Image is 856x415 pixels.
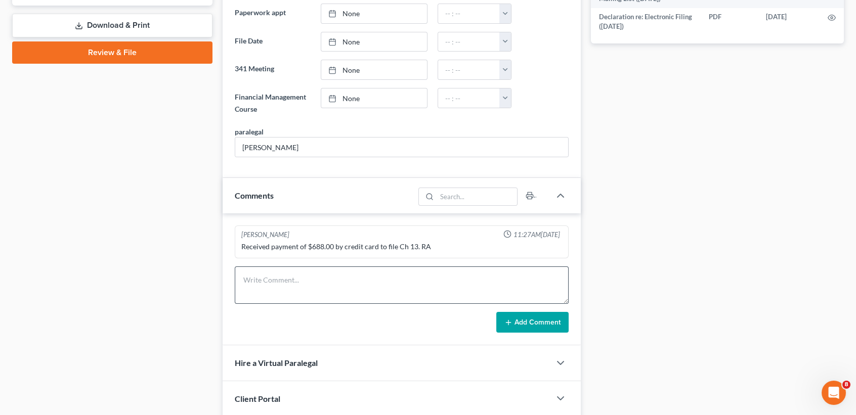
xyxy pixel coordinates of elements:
[12,41,212,64] a: Review & File
[591,8,701,36] td: Declaration re: Electronic Filing ([DATE])
[438,32,500,52] input: -- : --
[241,230,289,240] div: [PERSON_NAME]
[230,32,316,52] label: File Date
[235,126,264,137] div: paralegal
[235,394,280,403] span: Client Portal
[235,137,568,157] input: --
[758,8,820,36] td: [DATE]
[12,14,212,37] a: Download & Print
[321,60,427,79] a: None
[701,8,758,36] td: PDF
[513,230,560,240] span: 11:27AM[DATE]
[437,188,518,205] input: Search...
[321,32,427,52] a: None
[235,358,318,367] span: Hire a Virtual Paralegal
[241,242,562,252] div: Received payment of $688.00 by credit card to file Ch 13. RA
[438,88,500,108] input: -- : --
[321,4,427,23] a: None
[496,312,569,333] button: Add Comment
[438,4,500,23] input: -- : --
[230,60,316,80] label: 341 Meeting
[321,88,427,108] a: None
[842,381,850,389] span: 8
[822,381,846,405] iframe: Intercom live chat
[230,4,316,24] label: Paperwork appt
[230,88,316,118] label: Financial Management Course
[438,60,500,79] input: -- : --
[235,191,274,200] span: Comments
